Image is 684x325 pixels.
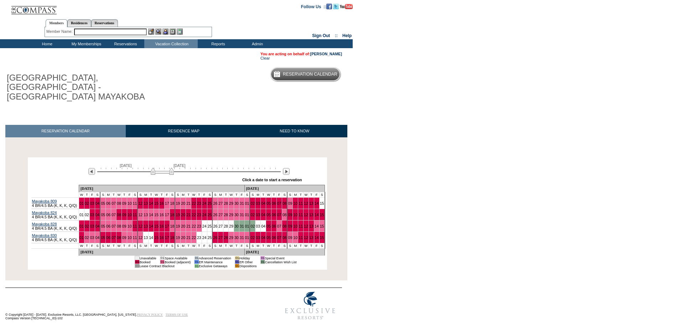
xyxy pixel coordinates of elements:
[192,235,196,240] a: 22
[218,224,223,228] a: 27
[261,213,265,217] a: 04
[127,243,132,249] td: F
[309,213,313,217] a: 13
[250,201,255,205] a: 02
[143,192,149,198] td: M
[319,192,325,198] td: S
[320,235,324,240] a: 15
[301,4,326,9] td: Follow Us ::
[326,4,332,8] a: Become our fan on Facebook
[5,72,165,103] h1: [GEOGRAPHIC_DATA], [GEOGRAPHIC_DATA] - [GEOGRAPHIC_DATA] MAYAKOBA
[261,201,265,205] a: 04
[84,192,89,198] td: T
[85,235,89,240] a: 02
[272,201,276,205] a: 06
[261,235,265,240] a: 04
[213,201,217,205] a: 26
[299,224,303,228] a: 11
[121,192,127,198] td: T
[250,235,255,240] a: 02
[277,235,281,240] a: 07
[176,235,180,240] a: 19
[196,192,202,198] td: T
[234,235,239,240] a: 30
[287,192,292,198] td: S
[320,201,324,205] a: 15
[234,201,239,205] a: 30
[266,235,271,240] a: 05
[261,224,265,228] a: 04
[260,52,342,56] span: You are acting on behalf of:
[310,52,342,56] a: [PERSON_NAME]
[240,235,244,240] a: 31
[304,201,308,205] a: 12
[90,235,94,240] a: 03
[165,201,169,205] a: 17
[138,192,143,198] td: S
[320,224,324,228] a: 15
[79,235,84,240] a: 01
[266,192,271,198] td: W
[144,235,148,240] a: 13
[32,233,57,238] a: Mayakoba 830
[111,243,116,249] td: T
[333,4,339,9] img: Follow us on Twitter
[91,19,118,27] a: Reservations
[126,125,242,137] a: RESIDENCE MAP
[192,201,196,205] a: 22
[112,235,116,240] a: 07
[154,235,159,240] a: 15
[304,224,308,228] a: 12
[234,192,239,198] td: T
[101,235,105,240] a: 05
[144,213,148,217] a: 13
[278,288,342,324] img: Exclusive Resorts
[256,224,260,228] a: 03
[101,213,105,217] a: 05
[283,201,287,205] a: 08
[244,185,325,192] td: [DATE]
[304,213,308,217] a: 12
[162,29,169,35] img: Impersonate
[95,243,100,249] td: S
[121,243,127,249] td: T
[95,192,100,198] td: S
[79,213,84,217] a: 01
[5,125,126,137] a: RESERVATION CALENDAR
[138,201,142,205] a: 12
[79,192,84,198] td: W
[234,213,239,217] a: 30
[256,213,260,217] a: 03
[312,33,330,38] a: Sign Out
[85,213,89,217] a: 02
[132,243,138,249] td: S
[224,201,228,205] a: 28
[112,213,116,217] a: 07
[293,192,298,198] td: M
[166,313,188,316] a: TERMS OF USE
[186,235,191,240] a: 21
[67,19,91,27] a: Residences
[112,224,116,228] a: 07
[192,213,196,217] a: 22
[202,201,207,205] a: 24
[128,201,132,205] a: 10
[148,29,154,35] img: b_edit.gif
[202,235,207,240] a: 24
[207,192,212,198] td: S
[79,201,84,205] a: 01
[155,29,161,35] img: View
[160,201,164,205] a: 16
[229,201,233,205] a: 29
[117,201,121,205] a: 08
[164,192,170,198] td: F
[202,213,207,217] a: 24
[32,210,57,215] a: Mayakoba 824
[88,168,95,175] img: Previous
[177,29,183,35] img: b_calculator.gif
[100,243,105,249] td: S
[154,224,159,228] a: 15
[250,192,255,198] td: S
[144,224,148,228] a: 13
[133,224,137,228] a: 11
